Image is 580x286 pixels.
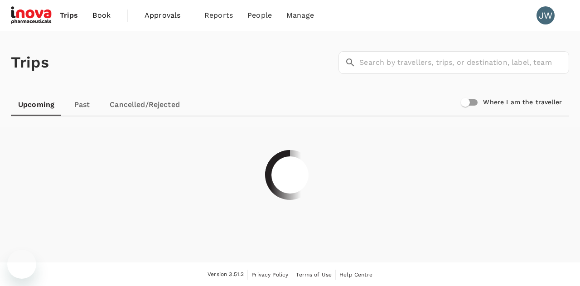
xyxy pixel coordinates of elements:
a: Help Centre [339,270,372,280]
span: Approvals [145,10,190,21]
span: Book [92,10,111,21]
h6: Where I am the traveller [483,97,562,107]
span: Manage [286,10,314,21]
span: Help Centre [339,271,372,278]
img: iNova Pharmaceuticals [11,5,53,25]
a: Past [62,94,102,116]
h1: Trips [11,31,49,94]
a: Cancelled/Rejected [102,94,187,116]
iframe: Button to launch messaging window [7,250,36,279]
span: Terms of Use [296,271,332,278]
a: Privacy Policy [251,270,288,280]
span: Reports [204,10,233,21]
a: Upcoming [11,94,62,116]
input: Search by travellers, trips, or destination, label, team [359,51,569,74]
span: People [247,10,272,21]
div: JW [536,6,555,24]
span: Trips [60,10,78,21]
a: Terms of Use [296,270,332,280]
span: Privacy Policy [251,271,288,278]
span: Version 3.51.2 [208,270,244,279]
